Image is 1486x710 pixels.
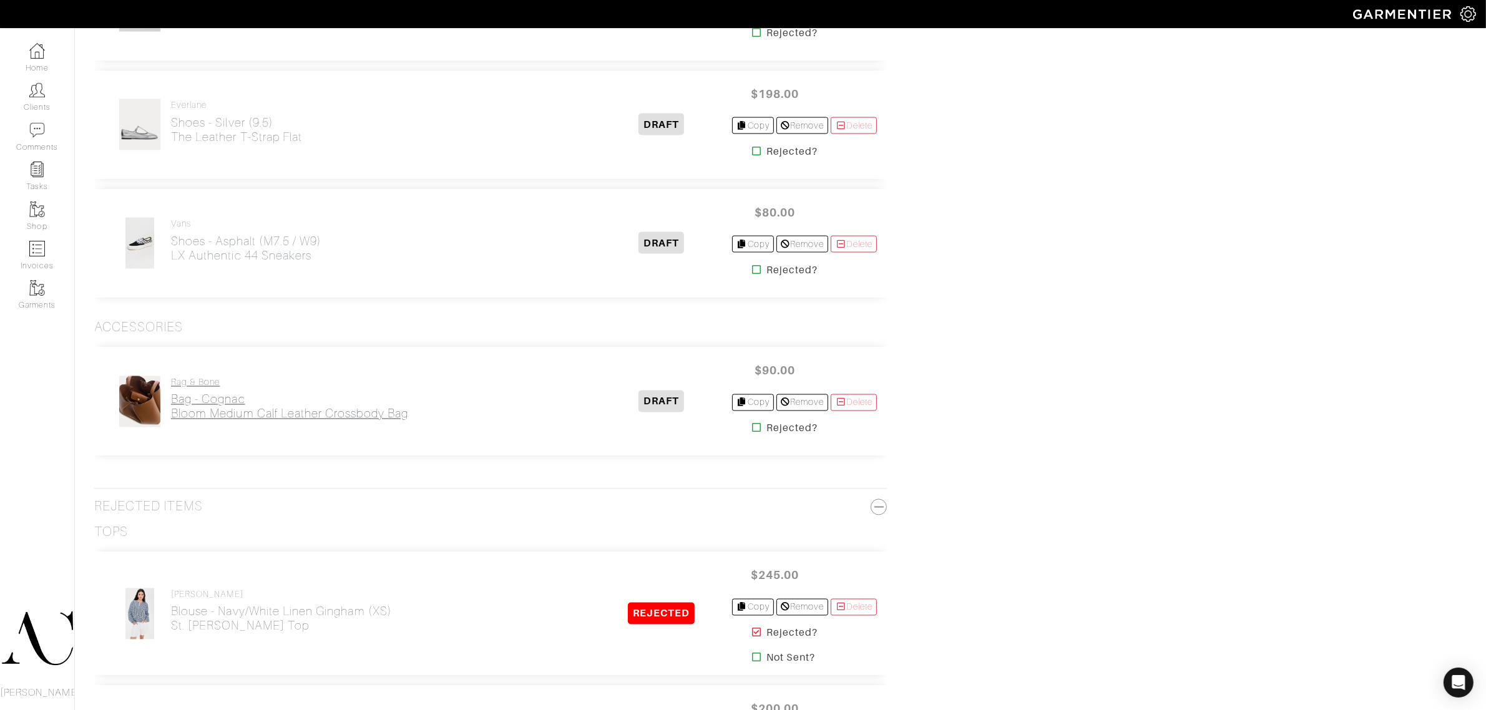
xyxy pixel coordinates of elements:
[638,232,684,254] span: DRAFT
[831,117,877,134] a: Delete
[29,241,45,256] img: orders-icon-0abe47150d42831381b5fb84f609e132dff9fe21cb692f30cb5eec754e2cba89.png
[171,115,302,144] h2: Shoes - Silver (9.5) The Leather T-Strap Flat
[732,117,774,134] a: Copy
[766,421,817,436] strong: Rejected?
[766,26,817,41] strong: Rejected?
[1347,3,1460,25] img: garmentier-logo-header-white-b43fb05a5012e4ada735d5af1a66efaba907eab6374d6393d1fbf88cb4ef424d.png
[766,144,817,159] strong: Rejected?
[628,603,695,625] span: REJECTED
[766,651,814,666] strong: Not Sent?
[737,80,812,107] span: $198.00
[776,236,828,253] a: Remove
[732,599,774,616] a: Copy
[94,499,887,515] h3: Rejected Items
[171,590,392,634] a: [PERSON_NAME] Blouse - Navy/White Linen Gingham (XS)St. [PERSON_NAME] Top
[766,626,817,641] strong: Rejected?
[171,590,392,600] h4: [PERSON_NAME]
[831,599,877,616] a: Delete
[1444,668,1474,698] div: Open Intercom Messenger
[776,117,828,134] a: Remove
[737,357,812,384] span: $90.00
[125,588,155,640] img: eWrazUGyEsVY3pMJHdSnGsBr
[171,100,302,144] a: Everlane Shoes - Silver (9.5)The Leather T-Strap Flat
[171,234,321,263] h2: Shoes - Asphalt (M7.5 / W9) LX Authentic 44 Sneakers
[831,394,877,411] a: Delete
[125,217,155,270] img: D8H6bgEGNTtWaP4ZXCommG3c
[776,394,828,411] a: Remove
[29,202,45,217] img: garments-icon-b7da505a4dc4fd61783c78ac3ca0ef83fa9d6f193b1c9dc38574b1d14d53ca28.png
[171,392,408,421] h2: Bag - Cognac Bloom Medium Calf Leather Crossbody Bag
[638,391,684,412] span: DRAFT
[29,162,45,177] img: reminder-icon-8004d30b9f0a5d33ae49ab947aed9ed385cf756f9e5892f1edd6e32f2345188e.png
[29,82,45,98] img: clients-icon-6bae9207a08558b7cb47a8932f037763ab4055f8c8b6bfacd5dc20c3e0201464.png
[171,605,392,633] h2: Blouse - Navy/White Linen Gingham (XS) St. [PERSON_NAME] Top
[29,43,45,59] img: dashboard-icon-dbcd8f5a0b271acd01030246c82b418ddd0df26cd7fceb0bd07c9910d44c42f6.png
[732,394,774,411] a: Copy
[737,199,812,226] span: $80.00
[831,236,877,253] a: Delete
[732,236,774,253] a: Copy
[638,114,684,135] span: DRAFT
[171,100,302,110] h4: Everlane
[171,218,321,263] a: Vans Shoes - Asphalt (M7.5 / W9)LX Authentic 44 Sneakers
[119,99,161,151] img: d9q8eybJ3KNjvwjGB7WnCgYV
[1460,6,1476,22] img: gear-icon-white-bd11855cb880d31180b6d7d6211b90ccbf57a29d726f0c71d8c61bd08dd39cc2.png
[94,525,128,540] h3: Tops
[29,280,45,296] img: garments-icon-b7da505a4dc4fd61783c78ac3ca0ef83fa9d6f193b1c9dc38574b1d14d53ca28.png
[766,263,817,278] strong: Rejected?
[94,320,183,336] h3: Accessories
[776,599,828,616] a: Remove
[737,562,812,589] span: $245.00
[171,377,408,388] h4: rag & bone
[119,376,161,428] img: 2yRtRh9P2C5wMzM7GckcN1oZ
[171,377,408,422] a: rag & bone Bag - CognacBloom Medium Calf Leather Crossbody Bag
[171,218,321,229] h4: Vans
[29,122,45,138] img: comment-icon-a0a6a9ef722e966f86d9cbdc48e553b5cf19dbc54f86b18d962a5391bc8f6eb6.png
